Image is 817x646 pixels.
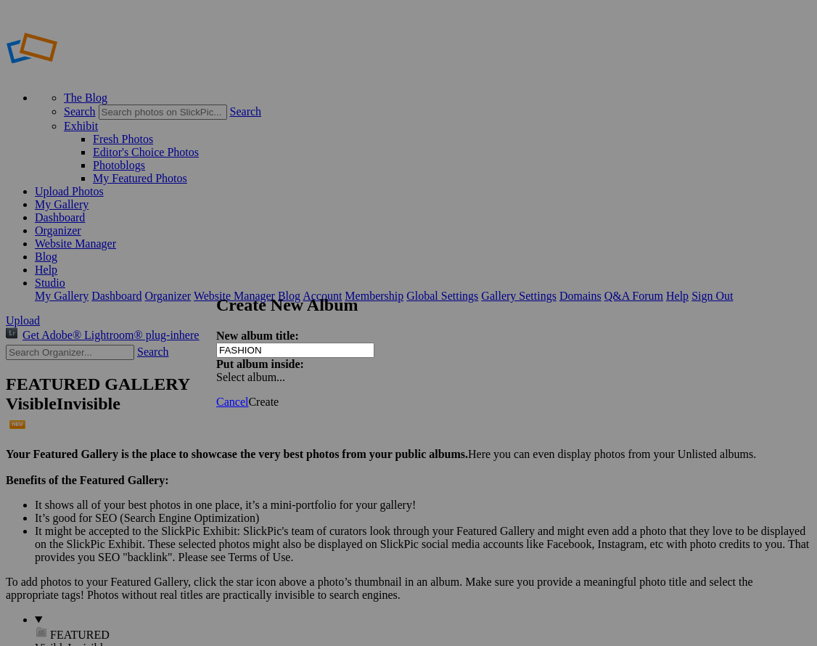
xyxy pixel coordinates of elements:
span: Create [248,396,279,408]
a: Cancel [216,396,248,408]
h2: Create New Album [216,295,601,315]
strong: Put album inside: [216,358,304,370]
span: Select album... [216,371,285,383]
strong: New album title: [216,330,299,342]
